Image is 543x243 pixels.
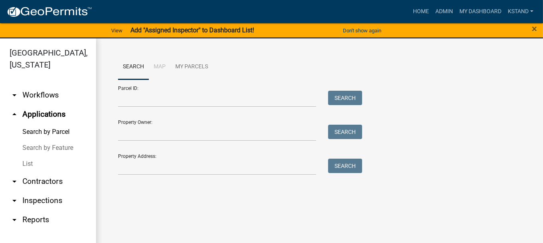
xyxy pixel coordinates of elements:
i: arrow_drop_up [10,110,19,119]
button: Search [328,91,362,105]
a: My Dashboard [456,4,505,19]
i: arrow_drop_down [10,90,19,100]
button: Close [532,24,537,34]
span: × [532,23,537,34]
a: Home [410,4,432,19]
a: View [108,24,126,37]
a: Search [118,54,149,80]
i: arrow_drop_down [10,177,19,186]
strong: Add "Assigned Inspector" to Dashboard List! [130,26,254,34]
i: arrow_drop_down [10,215,19,225]
i: arrow_drop_down [10,196,19,205]
button: Search [328,125,362,139]
a: Admin [432,4,456,19]
a: My Parcels [170,54,213,80]
a: kstand [505,4,537,19]
button: Don't show again [340,24,385,37]
button: Search [328,159,362,173]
